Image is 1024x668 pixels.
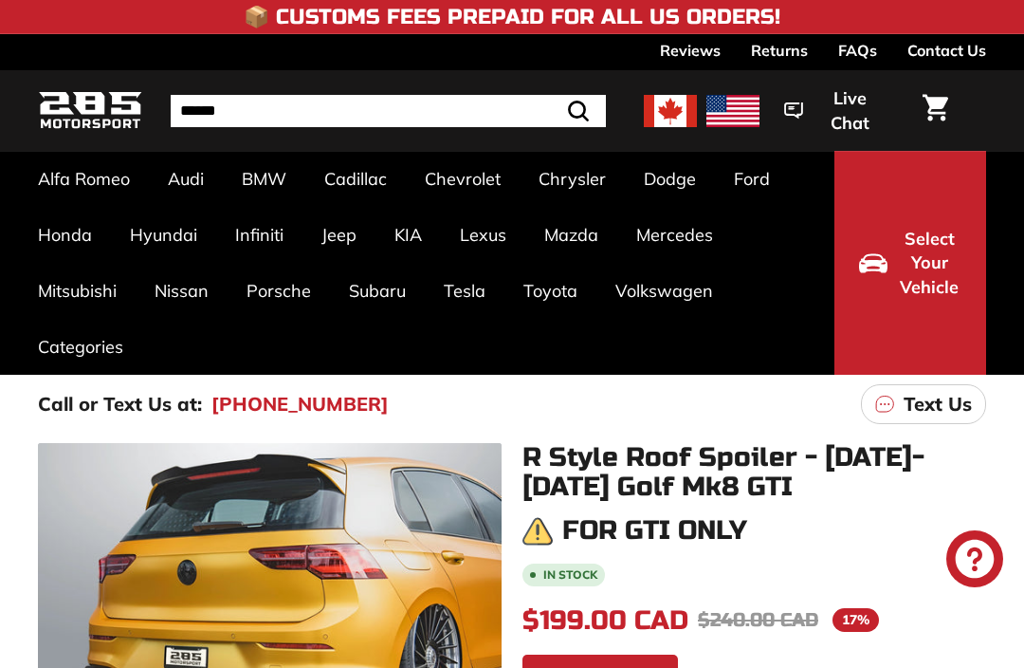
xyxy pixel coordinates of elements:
a: Mercedes [617,207,732,263]
p: Call or Text Us at: [38,390,202,418]
a: Porsche [228,263,330,319]
a: Text Us [861,384,986,424]
a: Nissan [136,263,228,319]
h1: R Style Roof Spoiler - [DATE]-[DATE] Golf Mk8 GTI [522,443,986,502]
h3: For GTI only [562,516,747,546]
a: Infiniti [216,207,302,263]
inbox-online-store-chat: Shopify online store chat [941,530,1009,592]
a: Contact Us [907,34,986,66]
a: Cart [911,79,960,143]
input: Search [171,95,606,127]
p: Text Us [904,390,972,418]
h4: 📦 Customs Fees Prepaid for All US Orders! [244,6,780,28]
a: Chrysler [520,151,625,207]
a: Honda [19,207,111,263]
button: Live Chat [759,75,911,146]
a: Volkswagen [596,263,732,319]
a: Mazda [525,207,617,263]
span: 17% [832,608,879,632]
a: Tesla [425,263,504,319]
a: KIA [375,207,441,263]
span: Live Chat [813,86,887,135]
a: Ford [715,151,789,207]
a: Audi [149,151,223,207]
a: Categories [19,319,142,375]
a: Dodge [625,151,715,207]
a: Reviews [660,34,721,66]
span: Select Your Vehicle [897,227,961,300]
b: In stock [543,569,597,581]
a: Alfa Romeo [19,151,149,207]
button: Select Your Vehicle [834,151,986,375]
a: Jeep [302,207,375,263]
a: Returns [751,34,808,66]
a: Chevrolet [406,151,520,207]
img: warning.png [522,516,553,547]
a: FAQs [838,34,877,66]
a: Mitsubishi [19,263,136,319]
a: [PHONE_NUMBER] [211,390,389,418]
span: $199.00 CAD [522,604,688,637]
a: Lexus [441,207,525,263]
a: Toyota [504,263,596,319]
a: Cadillac [305,151,406,207]
a: Hyundai [111,207,216,263]
span: $240.00 CAD [698,608,818,632]
a: BMW [223,151,305,207]
img: Logo_285_Motorsport_areodynamics_components [38,88,142,133]
a: Subaru [330,263,425,319]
